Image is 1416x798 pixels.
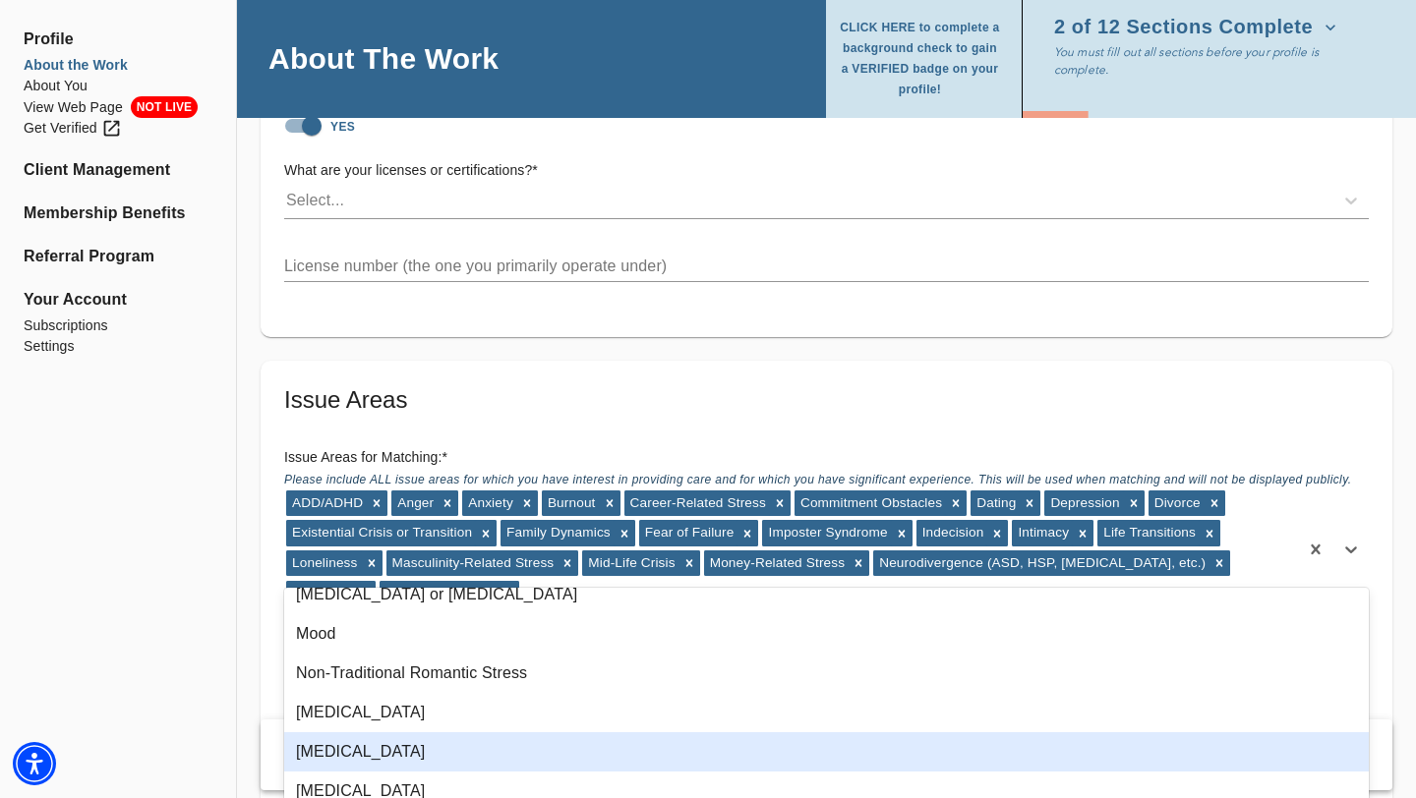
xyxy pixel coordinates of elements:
[284,447,1369,469] h6: Issue Areas for Matching: *
[1054,18,1336,37] span: 2 of 12 Sections Complete
[391,490,437,516] div: Anger
[24,201,212,225] a: Membership Benefits
[286,189,344,212] div: Select...
[386,550,558,576] div: Masculinity-Related Stress
[13,742,56,785] div: Accessibility Menu
[1097,520,1199,545] div: Life Transitions
[284,160,1369,182] h6: What are your licenses or certifications? *
[639,520,737,545] div: Fear of Failure
[624,490,769,516] div: Career-Related Stress
[838,18,1002,100] span: CLICK HERE to complete a background check to gain a VERIFIED badge on your profile!
[1012,520,1072,545] div: Intimacy
[916,520,987,545] div: Indecision
[24,118,122,139] div: Get Verified
[284,732,1369,771] div: [MEDICAL_DATA]
[24,118,212,139] a: Get Verified
[284,575,1369,614] div: [MEDICAL_DATA] or [MEDICAL_DATA]
[286,550,361,576] div: Loneliness
[24,288,212,312] span: Your Account
[971,490,1019,516] div: Dating
[1149,490,1204,516] div: Divorce
[795,490,945,516] div: Commitment Obstacles
[542,490,599,516] div: Burnout
[24,96,212,118] li: View Web Page
[838,12,1010,106] button: CLICK HERE to complete a background check to gain a VERIFIED badge on your profile!
[24,76,212,96] a: About You
[24,245,212,268] a: Referral Program
[1044,490,1122,516] div: Depression
[380,581,499,606] div: [MEDICAL_DATA]
[582,550,678,576] div: Mid-Life Crisis
[873,550,1209,576] div: Neurodivergence (ASD, HSP, [MEDICAL_DATA], etc.)
[24,28,212,51] span: Profile
[24,336,212,357] a: Settings
[286,581,354,606] div: Parenting
[284,614,1369,654] div: Mood
[284,654,1369,693] div: Non-Traditional Romantic Stress
[268,40,499,77] h4: About The Work
[284,693,1369,732] div: [MEDICAL_DATA]
[286,520,475,545] div: Existential Crisis or Transition
[131,96,198,118] span: NOT LIVE
[24,315,212,336] a: Subscriptions
[501,520,614,545] div: Family Dynamics
[704,550,849,576] div: Money-Related Stress
[24,96,212,118] a: View Web PageNOT LIVE
[24,55,212,76] a: About the Work
[330,120,355,134] strong: YES
[24,158,212,182] a: Client Management
[1054,43,1361,79] p: You must fill out all sections before your profile is complete.
[286,490,366,516] div: ADD/ADHD
[284,473,1351,490] span: Please include ALL issue areas for which you have interest in providing care and for which you ha...
[762,520,890,545] div: Imposter Syndrome
[284,384,1369,416] h5: Issue Areas
[1054,12,1344,43] button: 2 of 12 Sections Complete
[462,490,516,516] div: Anxiety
